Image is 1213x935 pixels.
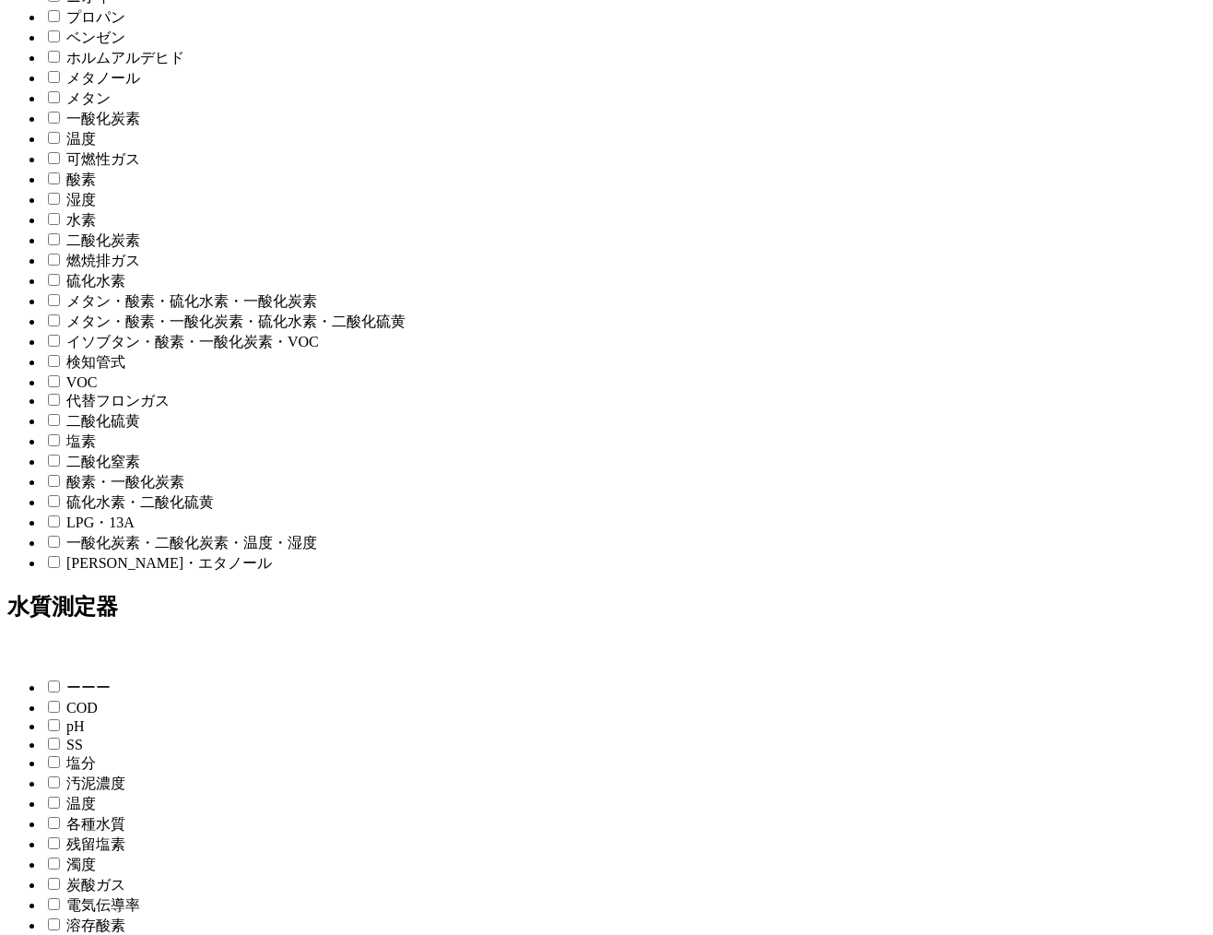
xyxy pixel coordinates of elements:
[66,90,111,106] span: メタン
[66,50,184,65] span: ホルムアルデヒド
[48,51,60,63] input: ホルムアルデヒド
[66,718,85,734] span: pH
[48,414,60,426] input: 二酸化硫黄
[66,494,214,510] span: 硫化水素・二酸化硫黄
[66,737,83,752] span: SS
[48,294,60,306] input: メタン・酸素・硫化水素・一酸化炭素
[48,112,60,124] input: 一酸化炭素
[66,393,170,408] span: 代替フロンガス
[66,111,140,126] span: 一酸化炭素
[48,776,60,788] input: 汚泥濃度
[48,738,60,750] input: SS
[66,897,140,913] span: 電気伝導率
[48,817,60,829] input: 各種水質
[66,877,125,893] span: 炭酸ガス
[66,474,184,490] span: 酸素・一酸化炭素
[66,454,140,469] span: 二酸化窒素
[48,91,60,103] input: メタン
[66,433,96,449] span: 塩素
[48,475,60,487] input: 酸素・一酸化炭素
[66,515,135,530] span: LPG・13A
[48,233,60,245] input: 二酸化炭素
[48,10,60,22] input: プロパン
[66,334,319,349] span: イソブタン・酸素・一酸化炭素・VOC
[66,192,96,207] span: 湿度
[48,858,60,870] input: 濁度
[48,314,60,326] input: メタン・酸素・一酸化炭素・硫化水素・二酸化硫黄
[66,755,96,771] span: 塩分
[48,701,60,713] input: COD
[48,797,60,809] input: 温度
[48,375,60,387] input: VOC
[66,9,125,25] span: プロパン
[66,816,125,832] span: 各種水質
[7,592,1206,621] h2: 水質測定器
[66,354,125,370] span: 検知管式
[66,293,317,309] span: メタン・酸素・硫化水素・一酸化炭素
[66,413,140,429] span: 二酸化硫黄
[66,151,140,167] span: 可燃性ガス
[48,335,60,347] input: イソブタン・酸素・一酸化炭素・VOC
[48,515,60,527] input: LPG・13A
[66,172,96,187] span: 酸素
[66,212,96,228] span: 水素
[48,756,60,768] input: 塩分
[48,394,60,406] input: 代替フロンガス
[48,719,60,731] input: pH
[48,172,60,184] input: 酸素
[66,680,111,695] span: ーーー
[66,836,125,852] span: 残留塩素
[48,193,60,205] input: 湿度
[66,131,96,147] span: 温度
[48,837,60,849] input: 残留塩素
[48,30,60,42] input: ベンゼン
[48,495,60,507] input: 硫化水素・二酸化硫黄
[66,232,140,248] span: 二酸化炭素
[66,775,125,791] span: 汚泥濃度
[66,700,98,716] span: COD
[48,254,60,266] input: 燃焼排ガス
[66,273,125,289] span: 硫化水素
[66,314,406,329] span: メタン・酸素・一酸化炭素・硫化水素・二酸化硫黄
[48,213,60,225] input: 水素
[48,274,60,286] input: 硫化水素
[48,898,60,910] input: 電気伝導率
[66,30,125,45] span: ベンゼン
[48,536,60,548] input: 一酸化炭素・二酸化炭素・温度・湿度
[66,555,272,571] span: [PERSON_NAME]・エタノール
[48,918,60,930] input: 溶存酸素
[48,878,60,890] input: 炭酸ガス
[66,917,125,933] span: 溶存酸素
[48,434,60,446] input: 塩素
[66,70,140,86] span: メタノール
[66,535,317,550] span: 一酸化炭素・二酸化炭素・温度・湿度
[48,681,60,692] input: ーーー
[48,455,60,467] input: 二酸化窒素
[48,132,60,144] input: 温度
[48,355,60,367] input: 検知管式
[66,796,96,811] span: 温度
[66,857,96,872] span: 濁度
[48,152,60,164] input: 可燃性ガス
[48,556,60,568] input: [PERSON_NAME]・エタノール
[66,253,140,268] span: 燃焼排ガス
[66,374,98,390] span: VOC
[48,71,60,83] input: メタノール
